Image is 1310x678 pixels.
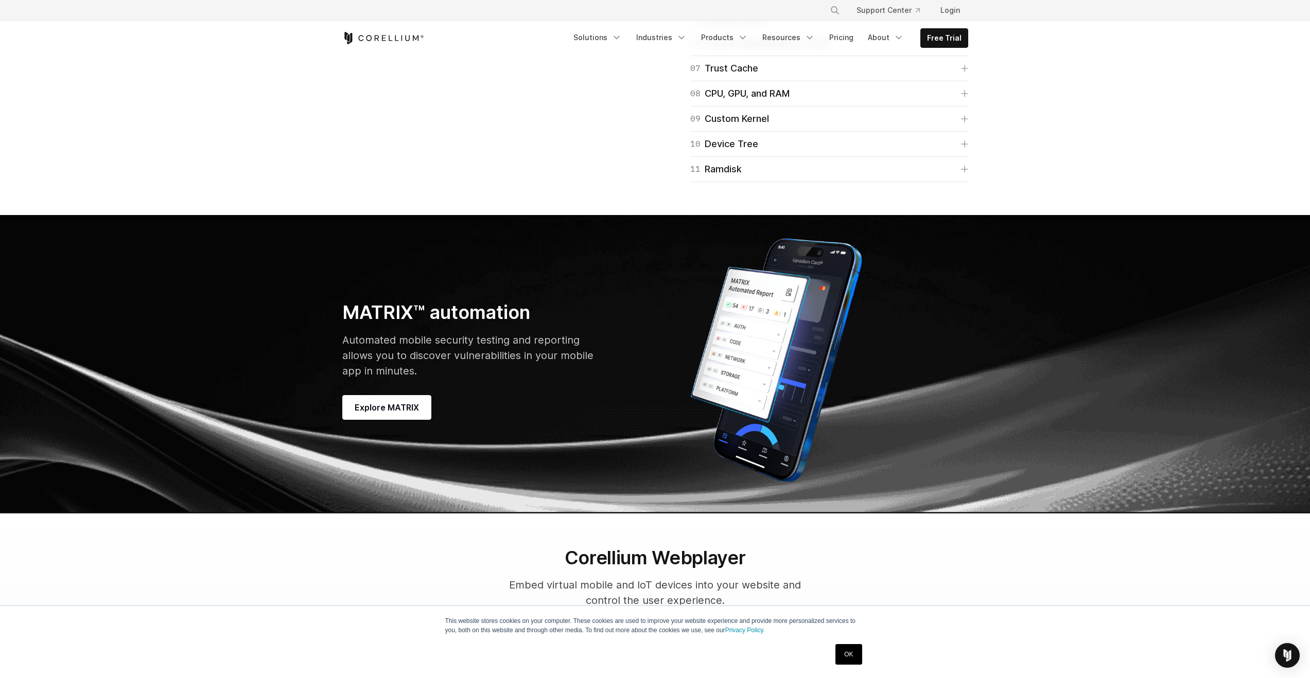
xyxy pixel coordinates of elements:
[342,395,431,420] a: Explore MATRIX
[690,86,701,101] span: 08
[690,162,968,176] a: 11Ramdisk
[666,231,887,489] img: Corellium's virtual hardware platform; MATRIX Automated Report
[690,61,758,76] div: Trust Cache
[690,137,701,151] span: 10
[817,1,968,20] div: Navigation Menu
[690,112,701,126] span: 09
[826,1,844,20] button: Search
[690,86,790,101] div: CPU, GPU, and RAM
[695,28,754,47] a: Products
[567,28,628,47] a: Solutions
[355,401,419,414] span: Explore MATRIX
[445,616,865,635] p: This website stores cookies on your computer. These cookies are used to improve your website expe...
[504,577,807,608] p: Embed virtual mobile and IoT devices into your website and control the user experience.
[690,112,968,126] a: 09Custom Kernel
[690,137,968,151] a: 10Device Tree
[835,644,862,665] a: OK
[848,1,928,20] a: Support Center
[921,29,968,47] a: Free Trial
[690,162,742,176] div: Ramdisk
[342,301,594,324] h3: MATRIX™ automation
[725,627,765,634] a: Privacy Policy.
[690,137,758,151] div: Device Tree
[690,162,701,176] span: 11
[504,546,807,569] h2: Corellium Webplayer
[690,86,968,101] a: 08CPU, GPU, and RAM
[690,112,769,126] div: Custom Kernel
[342,32,424,44] a: Corellium Home
[756,28,821,47] a: Resources
[690,61,701,76] span: 07
[1275,643,1300,668] div: Open Intercom Messenger
[567,28,968,48] div: Navigation Menu
[690,61,968,76] a: 07Trust Cache
[862,28,910,47] a: About
[823,28,860,47] a: Pricing
[932,1,968,20] a: Login
[342,334,593,377] span: Automated mobile security testing and reporting allows you to discover vulnerabilities in your mo...
[630,28,693,47] a: Industries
